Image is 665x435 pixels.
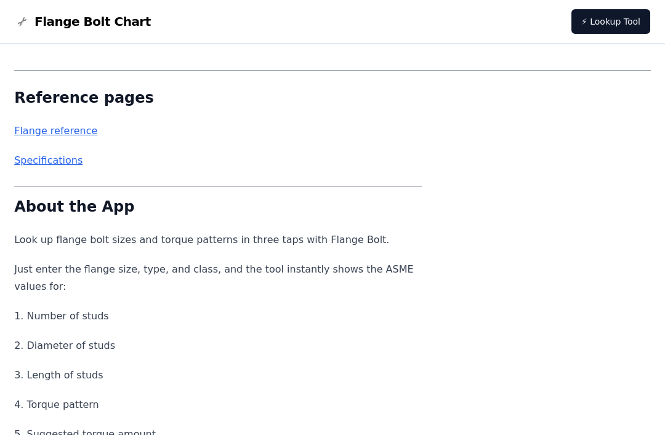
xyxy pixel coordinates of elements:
p: 2. Diameter of studs [14,337,422,354]
span: Flange Bolt Chart [34,13,151,30]
p: Look up flange bolt sizes and torque patterns in three taps with Flange Bolt. [14,231,422,249]
p: 4. Torque pattern [14,396,422,413]
p: 3. Length of studs [14,367,422,384]
h2: About the App [14,197,422,217]
a: Specifications [14,154,83,166]
a: Flange reference [14,125,97,137]
p: 1. Number of studs [14,308,422,325]
img: Flange Bolt Chart Logo [15,14,30,29]
h2: Reference pages [14,88,422,108]
a: Flange Bolt Chart LogoFlange Bolt Chart [15,13,151,30]
a: ⚡ Lookup Tool [571,9,650,34]
p: Just enter the flange size, type, and class, and the tool instantly shows the ASME values for: [14,261,422,295]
